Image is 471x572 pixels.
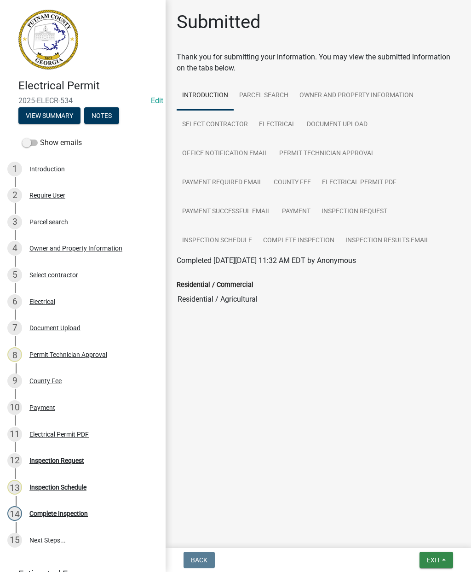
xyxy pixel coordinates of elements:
button: Back [184,552,215,568]
wm-modal-confirm: Summary [18,112,80,120]
div: 10 [7,400,22,415]
a: Electrical Permit PDF [316,168,402,198]
div: Payment [29,404,55,411]
a: Edit [151,96,163,105]
div: Permit Technician Approval [29,351,107,358]
div: 6 [7,294,22,309]
span: Exit [427,556,440,564]
div: 7 [7,321,22,335]
span: 2025-ELECR-534 [18,96,147,105]
a: Permit Technician Approval [274,139,380,169]
button: View Summary [18,107,80,124]
div: 14 [7,506,22,521]
a: Introduction [177,81,234,111]
a: Inspection Results Email [340,226,435,256]
div: 8 [7,347,22,362]
a: Owner and Property Information [294,81,419,111]
div: 11 [7,427,22,442]
div: 3 [7,215,22,229]
span: Completed [DATE][DATE] 11:32 AM EDT by Anonymous [177,256,356,265]
div: County Fee [29,378,62,384]
div: Owner and Property Information [29,245,122,251]
img: Putnam County, Georgia [18,10,78,70]
div: Electrical Permit PDF [29,431,89,438]
h4: Electrical Permit [18,79,158,93]
div: Require User [29,192,65,198]
div: Introduction [29,166,65,172]
div: Inspection Schedule [29,484,86,490]
a: County Fee [268,168,316,198]
a: Complete Inspection [258,226,340,256]
a: Inspection Request [316,197,393,227]
div: Select contractor [29,272,78,278]
button: Notes [84,107,119,124]
div: 12 [7,453,22,468]
a: Payment Required Email [177,168,268,198]
div: 1 [7,162,22,176]
a: Payment [276,197,316,227]
a: Parcel search [234,81,294,111]
a: Electrical [253,110,301,140]
button: Exit [419,552,453,568]
label: Show emails [22,137,82,148]
div: 4 [7,241,22,256]
div: 2 [7,188,22,203]
div: 5 [7,268,22,282]
div: Electrical [29,298,55,305]
a: Payment Successful Email [177,197,276,227]
div: 15 [7,533,22,548]
a: Office Notification Email [177,139,274,169]
a: Inspection Schedule [177,226,258,256]
span: Back [191,556,207,564]
a: Select contractor [177,110,253,140]
div: 9 [7,374,22,388]
div: Inspection Request [29,457,84,464]
div: Document Upload [29,325,80,331]
label: Residential / Commercial [177,282,253,288]
wm-modal-confirm: Edit Application Number [151,96,163,105]
a: Document Upload [301,110,373,140]
div: Complete Inspection [29,510,88,517]
h1: Submitted [177,11,261,33]
div: Parcel search [29,219,68,225]
div: Thank you for submitting your information. You may view the submitted information on the tabs below. [177,52,460,74]
wm-modal-confirm: Notes [84,112,119,120]
div: 13 [7,480,22,495]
